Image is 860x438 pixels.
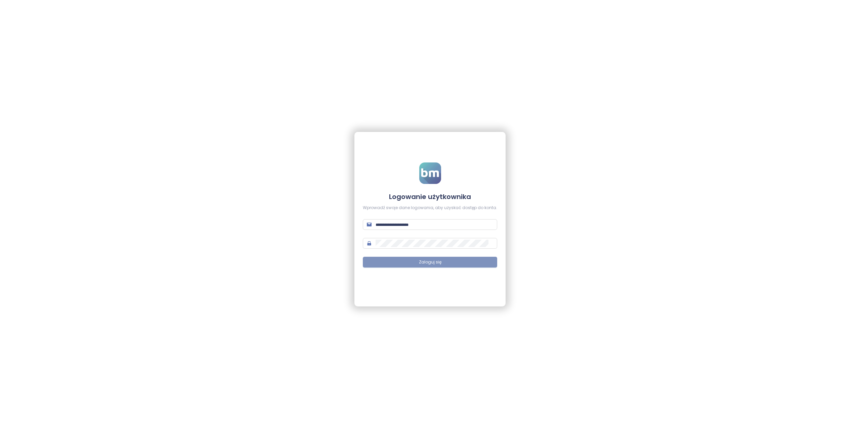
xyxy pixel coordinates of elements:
[363,205,497,211] div: Wprowadź swoje dane logowania, aby uzyskać dostęp do konta.
[363,257,497,267] button: Zaloguj się
[363,192,497,201] h4: Logowanie użytkownika
[367,241,372,246] span: lock
[367,222,372,227] span: mail
[419,162,441,184] img: logo
[419,259,441,265] span: Zaloguj się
